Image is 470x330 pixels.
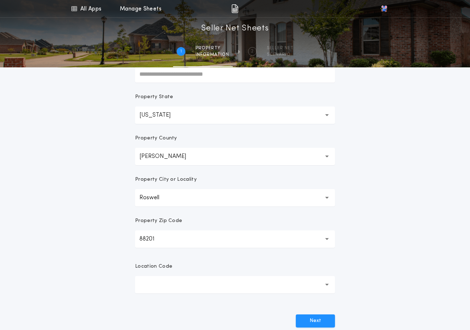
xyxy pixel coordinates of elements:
h2: 2 [251,49,253,54]
p: Location Code [135,263,172,270]
span: SELLER NET [267,45,294,51]
button: [US_STATE] [135,106,335,124]
button: [PERSON_NAME] [135,148,335,165]
p: Property State [135,93,173,101]
span: information [196,52,229,58]
span: SCENARIO [267,52,294,58]
p: [PERSON_NAME] [139,152,198,161]
h1: Seller Net Sheets [201,23,269,34]
img: img [231,4,238,13]
p: Property Zip Code [135,217,182,225]
p: Property City or Locality [135,176,197,183]
span: Property [196,45,229,51]
p: Property County [135,135,177,142]
h2: 1 [180,49,182,54]
p: Roswell [139,193,171,202]
p: [US_STATE] [139,111,182,120]
button: Next [296,314,335,327]
p: 88201 [139,235,166,243]
img: vs-icon [380,5,387,12]
button: Roswell [135,189,335,206]
button: 88201 [135,230,335,248]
